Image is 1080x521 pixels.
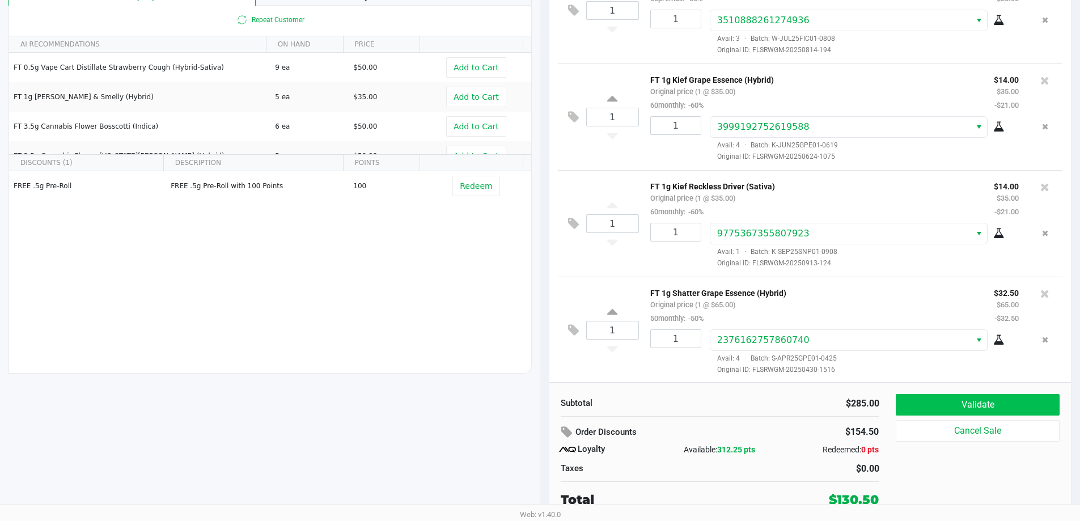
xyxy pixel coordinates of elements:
span: · [740,354,751,362]
button: Add to Cart [446,116,506,137]
p: FT 1g Kief Reckless Driver (Sativa) [650,179,977,191]
div: Taxes [561,462,711,475]
button: Remove the package from the orderLine [1037,223,1053,244]
span: Original ID: FLSRWGM-20250624-1075 [710,151,1019,162]
span: $50.00 [353,63,377,71]
span: Add to Cart [454,63,499,72]
span: · [740,248,751,256]
th: DISCOUNTS (1) [9,155,163,171]
div: Available: [667,444,773,456]
small: -$21.00 [994,101,1019,109]
button: Select [971,10,987,31]
td: FT 3.5g Cannabis Flower Bosscotti (Indica) [9,112,270,141]
small: -$32.50 [994,314,1019,323]
inline-svg: Is repeat customer [235,13,249,27]
span: · [740,35,751,43]
small: Original price (1 @ $65.00) [650,300,735,309]
button: Add to Cart [446,57,506,78]
td: FT 3.5g Cannabis Flower [US_STATE][PERSON_NAME] (Hybrid) [9,141,270,171]
p: $14.00 [994,179,1019,191]
td: FREE .5g Pre-Roll with 100 Points [166,171,348,201]
button: Validate [896,394,1059,416]
div: $130.50 [829,490,879,509]
th: ON HAND [266,36,343,53]
div: Subtotal [561,397,711,410]
span: Add to Cart [454,122,499,131]
button: Remove the package from the orderLine [1037,116,1053,137]
span: Add to Cart [454,92,499,101]
div: $0.00 [729,462,879,476]
button: Select [971,330,987,350]
span: Avail: 4 Batch: S-APR25GPE01-0425 [710,354,837,362]
span: -50% [685,314,704,323]
p: FT 1g Kief Grape Essence (Hybrid) [650,73,977,84]
button: Cancel Sale [896,420,1059,442]
th: DESCRIPTION [163,155,343,171]
span: Original ID: FLSRWGM-20250913-124 [710,258,1019,268]
small: $35.00 [997,87,1019,96]
div: $154.50 [784,422,879,442]
span: $50.00 [353,122,377,130]
span: 9775367355807923 [717,228,810,239]
button: Add to Cart [446,87,506,107]
small: Original price (1 @ $35.00) [650,194,735,202]
th: PRICE [343,36,420,53]
small: -$21.00 [994,207,1019,216]
td: 5 ea [270,141,348,171]
span: Avail: 1 Batch: K-SEP25SNP01-0908 [710,248,837,256]
td: 9 ea [270,53,348,82]
td: 5 ea [270,82,348,112]
div: Total [561,490,762,509]
span: -60% [685,101,704,109]
span: 2376162757860740 [717,334,810,345]
td: FT 0.5g Vape Cart Distillate Strawberry Cough (Hybrid-Sativa) [9,53,270,82]
div: Data table [9,36,531,154]
small: 50monthly: [650,314,704,323]
th: POINTS [343,155,420,171]
span: Avail: 3 Batch: W-JUL25FIC01-0808 [710,35,835,43]
button: Add to Cart [446,146,506,166]
span: 3999192752619588 [717,121,810,132]
p: $32.50 [994,286,1019,298]
button: Remove the package from the orderLine [1037,329,1053,350]
small: $35.00 [997,194,1019,202]
p: FT 1g Shatter Grape Essence (Hybrid) [650,286,977,298]
button: Remove the package from the orderLine [1037,10,1053,31]
span: 3510888261274936 [717,15,810,26]
small: $65.00 [997,300,1019,309]
span: Redeem [460,181,492,190]
span: Avail: 4 Batch: K-JUN25GPE01-0619 [710,141,838,149]
button: Select [971,117,987,137]
small: 60monthly: [650,207,704,216]
button: Select [971,223,987,244]
span: $35.00 [353,93,377,101]
span: · [740,141,751,149]
div: Loyalty [561,443,667,456]
th: AI RECOMMENDATIONS [9,36,266,53]
div: Order Discounts [561,422,768,443]
span: Web: v1.40.0 [520,510,561,519]
td: FREE .5g Pre-Roll [9,171,166,201]
button: Redeem [452,176,499,196]
div: $285.00 [729,397,879,410]
span: Add to Cart [454,151,499,160]
span: $50.00 [353,152,377,160]
td: 100 [348,171,426,201]
td: FT 1g [PERSON_NAME] & Smelly (Hybrid) [9,82,270,112]
small: 60monthly: [650,101,704,109]
div: Data table [9,155,531,342]
span: -60% [685,207,704,216]
span: Original ID: FLSRWGM-20250430-1516 [710,365,1019,375]
span: 312.25 pts [717,445,755,454]
span: Original ID: FLSRWGM-20250814-194 [710,45,1019,55]
span: 0 pts [861,445,879,454]
td: 6 ea [270,112,348,141]
span: Repeat Customer [9,13,531,27]
div: Redeemed: [773,444,879,456]
p: $14.00 [994,73,1019,84]
small: Original price (1 @ $35.00) [650,87,735,96]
